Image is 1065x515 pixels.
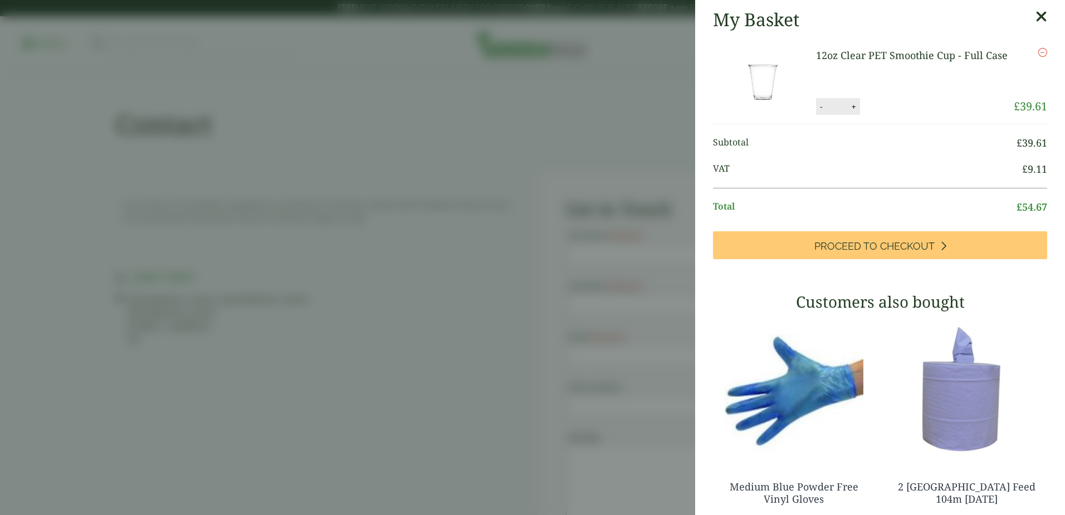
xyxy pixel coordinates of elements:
[713,319,875,459] img: 4130015J-Blue-Vinyl-Powder-Free-Gloves-Medium
[1022,162,1028,176] span: £
[713,293,1047,312] h3: Customers also bought
[848,102,859,111] button: +
[814,240,935,252] span: Proceed to Checkout
[1017,200,1047,213] bdi: 54.67
[1017,136,1047,149] bdi: 39.61
[730,480,858,506] a: Medium Blue Powder Free Vinyl Gloves
[1014,99,1047,114] bdi: 39.61
[713,162,1022,177] span: VAT
[898,480,1035,506] a: 2 [GEOGRAPHIC_DATA] Feed 104m [DATE]
[713,200,1017,215] span: Total
[816,48,1008,62] a: 12oz Clear PET Smoothie Cup - Full Case
[817,102,825,111] button: -
[713,9,799,30] h2: My Basket
[886,319,1047,459] img: 3630017-2-Ply-Blue-Centre-Feed-104m
[1022,162,1047,176] bdi: 9.11
[713,231,1047,259] a: Proceed to Checkout
[1017,136,1022,149] span: £
[1038,48,1047,57] a: Remove this item
[1017,200,1022,213] span: £
[1014,99,1020,114] span: £
[713,135,1017,150] span: Subtotal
